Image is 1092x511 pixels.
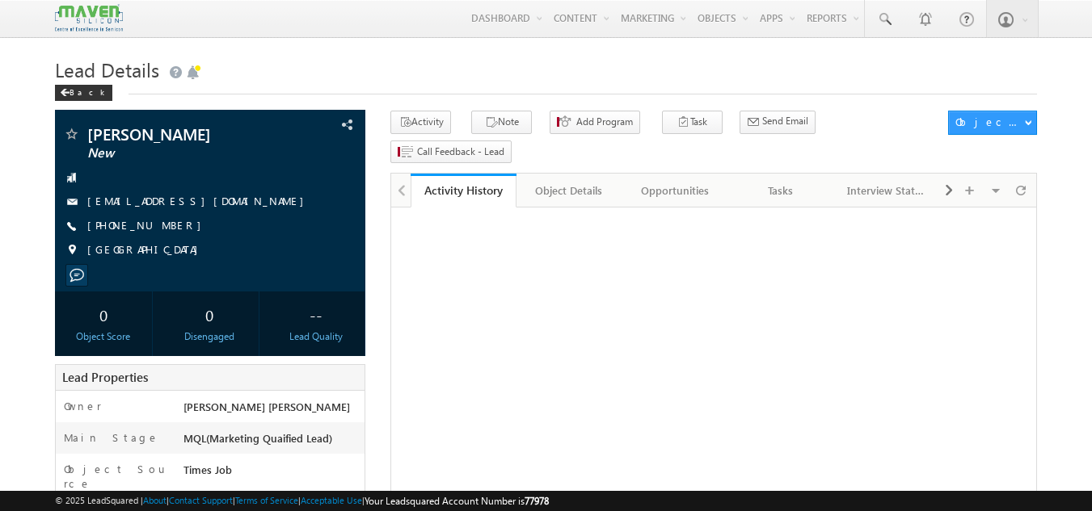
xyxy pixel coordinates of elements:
button: Add Program [550,111,640,134]
button: Task [662,111,723,134]
div: Interview Status [847,181,925,200]
a: Object Details [516,174,622,207]
span: © 2025 LeadSquared | | | | | [55,493,549,509]
span: Send Email [762,114,808,128]
a: Back [55,84,120,98]
button: Send Email [740,111,816,134]
a: Opportunities [622,174,728,207]
button: Note [471,111,532,134]
span: Lead Properties [62,369,148,385]
button: Activity [390,111,451,134]
span: [PERSON_NAME] [87,126,279,142]
span: Add Program [576,115,633,129]
img: Custom Logo [55,4,123,32]
div: Lead Quality [271,329,360,344]
div: -- [271,299,360,329]
span: Your Leadsquared Account Number is [365,495,549,507]
span: Call Feedback - Lead [417,145,504,159]
label: Owner [64,399,102,413]
div: Object Actions [955,115,1024,129]
a: Interview Status [834,174,940,207]
div: Opportunities [635,181,714,200]
a: Activity History [411,174,516,207]
label: Object Source [64,462,168,491]
span: [GEOGRAPHIC_DATA] [87,242,206,258]
a: Contact Support [169,495,233,505]
div: MQL(Marketing Quaified Lead) [179,430,365,453]
div: Times Job [179,462,365,484]
span: Lead Details [55,57,159,82]
span: New [87,145,279,161]
div: Tasks [741,181,820,200]
button: Call Feedback - Lead [390,140,512,164]
a: Terms of Service [235,495,298,505]
a: Acceptable Use [301,495,362,505]
div: Disengaged [165,329,255,344]
div: Object Score [59,329,149,344]
div: 0 [59,299,149,329]
a: Tasks [728,174,834,207]
span: [PERSON_NAME] [PERSON_NAME] [183,400,350,413]
div: Back [55,85,112,101]
span: [PHONE_NUMBER] [87,218,209,234]
div: Activity History [423,182,504,198]
a: [EMAIL_ADDRESS][DOMAIN_NAME] [87,194,312,207]
span: 77978 [525,495,549,507]
button: Object Actions [948,111,1037,135]
a: About [143,495,167,505]
div: Object Details [529,181,608,200]
label: Main Stage [64,430,159,445]
div: 0 [165,299,255,329]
